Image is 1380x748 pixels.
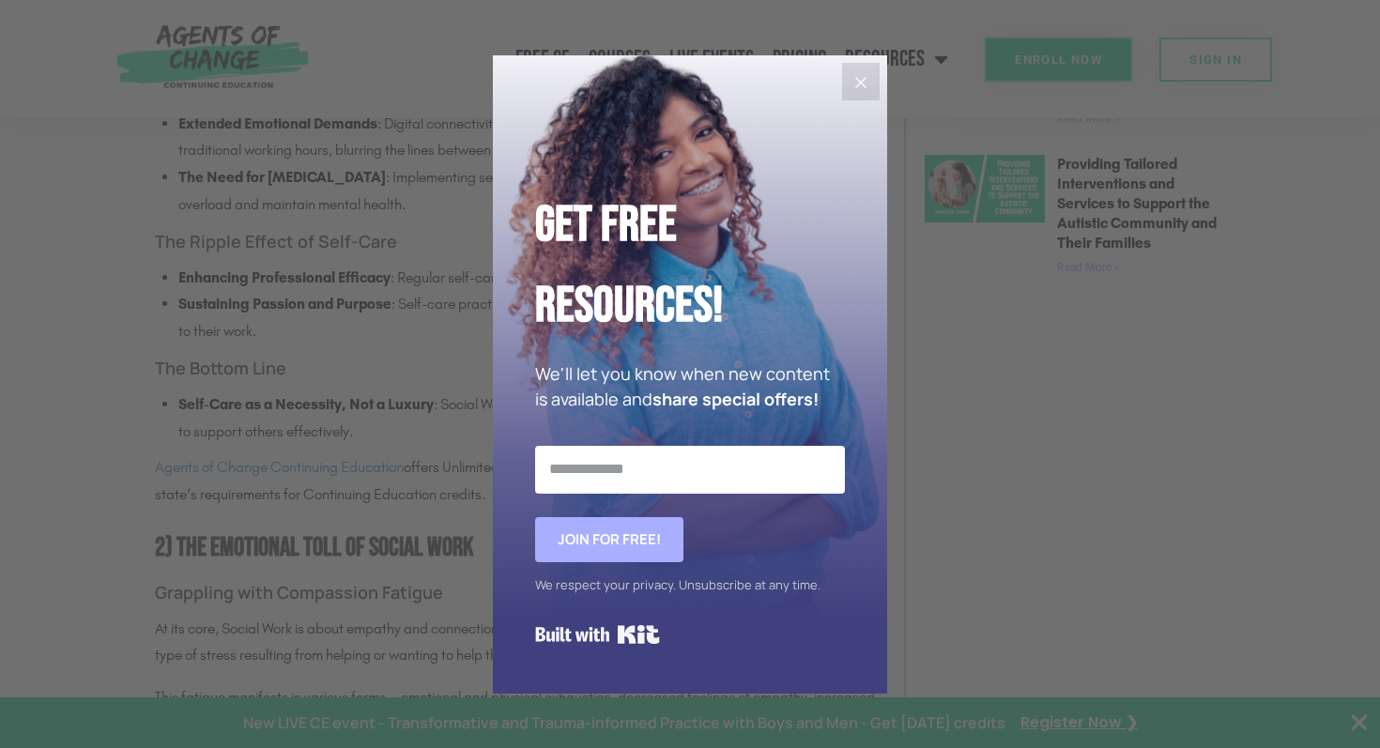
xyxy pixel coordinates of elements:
[535,185,845,347] h2: Get Free Resources!
[535,572,845,599] div: We respect your privacy. Unsubscribe at any time.
[535,446,845,493] input: Email Address
[535,618,660,651] a: Built with Kit
[652,388,819,410] strong: share special offers!
[535,517,683,562] button: Join for FREE!
[842,63,880,100] button: Close
[535,361,845,412] p: We'll let you know when new content is available and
